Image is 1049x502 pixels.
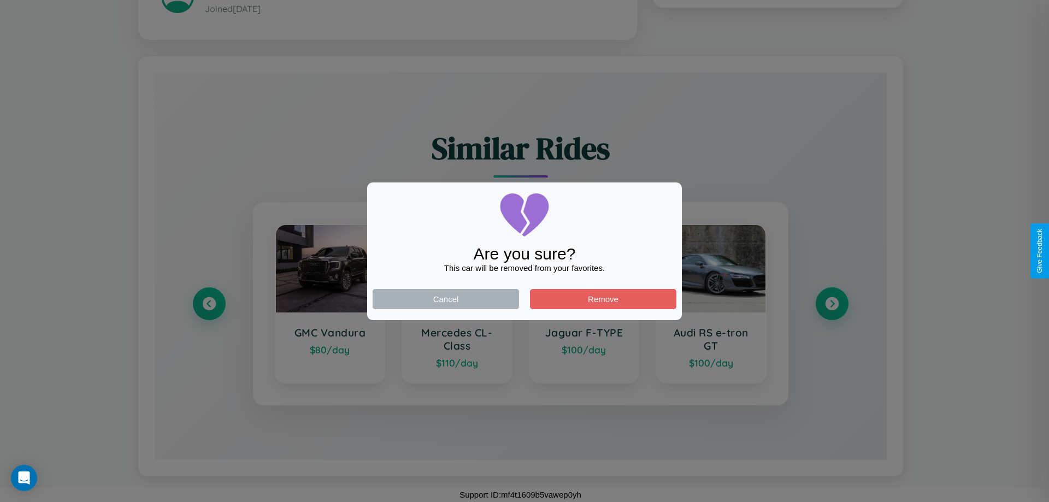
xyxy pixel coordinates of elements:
[11,465,37,491] div: Open Intercom Messenger
[1036,229,1044,273] div: Give Feedback
[497,188,552,243] img: broken-heart
[373,245,676,263] div: Are you sure?
[373,263,676,273] div: This car will be removed from your favorites.
[530,289,676,309] button: Remove
[373,289,519,309] button: Cancel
